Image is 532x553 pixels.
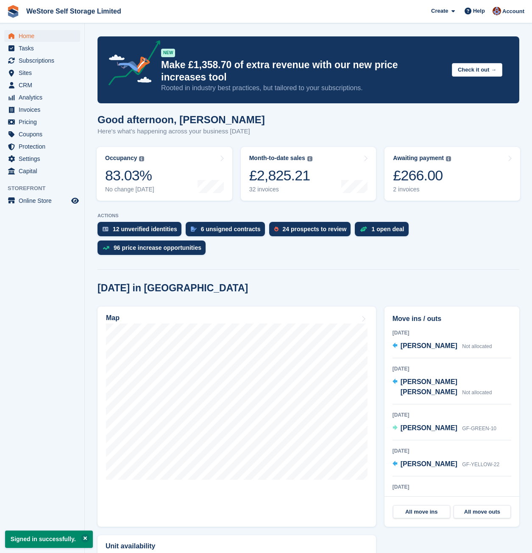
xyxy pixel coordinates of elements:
a: menu [4,128,80,140]
a: WeStore Self Storage Limited [23,4,125,18]
div: [DATE] [393,411,511,419]
span: GF-GREEN-10 [462,426,496,431]
h2: [DATE] in [GEOGRAPHIC_DATA] [97,282,248,294]
button: Check it out → [452,63,502,77]
span: Sites [19,67,70,79]
span: Create [431,7,448,15]
img: icon-info-grey-7440780725fd019a000dd9b08b2336e03edf1995a4989e88bcd33f0948082b44.svg [307,156,312,161]
a: [PERSON_NAME] GF-GREEN-10 [393,423,496,434]
a: 6 unsigned contracts [186,222,269,241]
span: Home [19,30,70,42]
span: Help [473,7,485,15]
img: price_increase_opportunities-93ffe204e8149a01c8c9dc8f82e8f89637d9d84a8eef4429ea346261dce0b2c0.svg [103,246,109,250]
div: Occupancy [105,155,137,162]
div: NEW [161,49,175,57]
span: Analytics [19,91,70,103]
span: [PERSON_NAME] [401,424,457,431]
img: icon-info-grey-7440780725fd019a000dd9b08b2336e03edf1995a4989e88bcd33f0948082b44.svg [139,156,144,161]
a: menu [4,79,80,91]
span: [PERSON_NAME] [PERSON_NAME] [401,378,457,395]
h2: Move ins / outs [393,314,511,324]
a: menu [4,42,80,54]
a: [PERSON_NAME] [PERSON_NAME] Not allocated [393,377,511,398]
div: £2,825.21 [249,167,312,184]
img: contract_signature_icon-13c848040528278c33f63329250d36e43548de30e8caae1d1a13099fd9432cc5.svg [191,227,197,232]
div: No change [DATE] [105,186,154,193]
div: Awaiting payment [393,155,444,162]
span: Invoices [19,104,70,116]
img: stora-icon-8386f47178a22dfd0bd8f6a31ec36ba5ce8667c1dd55bd0f319d3a0aa187defe.svg [7,5,19,18]
p: Rooted in industry best practices, but tailored to your subscriptions. [161,83,445,93]
span: Coupons [19,128,70,140]
a: 24 prospects to review [269,222,355,241]
p: ACTIONS [97,213,519,218]
img: prospect-51fa495bee0391a8d652442698ab0144808aea92771e9ea1ae160a38d050c398.svg [274,227,279,232]
a: menu [4,195,80,207]
a: [PERSON_NAME] Not allocated [393,341,492,352]
span: Subscriptions [19,55,70,66]
span: [PERSON_NAME] [401,342,457,349]
span: Account [502,7,524,16]
a: 96 price increase opportunities [97,241,210,259]
span: Not allocated [462,390,492,395]
span: Storefront [8,184,84,193]
img: icon-info-grey-7440780725fd019a000dd9b08b2336e03edf1995a4989e88bcd33f0948082b44.svg [446,156,451,161]
a: Month-to-date sales £2,825.21 32 invoices [241,147,376,201]
p: Here's what's happening across your business [DATE] [97,127,265,136]
a: All move ins [393,505,450,519]
img: price-adjustments-announcement-icon-8257ccfd72463d97f412b2fc003d46551f7dbcb40ab6d574587a9cd5c0d94... [101,40,161,88]
span: Pricing [19,116,70,128]
div: 1 open deal [371,226,404,232]
div: [DATE] [393,329,511,337]
p: Make £1,358.70 of extra revenue with our new price increases tool [161,59,445,83]
div: [DATE] [393,483,511,491]
a: Occupancy 83.03% No change [DATE] [97,147,232,201]
div: [DATE] [393,365,511,373]
a: menu [4,141,80,152]
span: GF-YELLOW-22 [462,462,499,467]
h1: Good afternoon, [PERSON_NAME] [97,114,265,125]
a: [PERSON_NAME] FF-RED-45 [393,495,488,506]
h2: Unit availability [106,542,155,550]
div: 83.03% [105,167,154,184]
div: 2 invoices [393,186,451,193]
h2: Map [106,314,120,322]
div: 96 price increase opportunities [114,244,201,251]
a: All move outs [454,505,511,519]
p: Signed in successfully. [5,531,93,548]
span: CRM [19,79,70,91]
a: menu [4,91,80,103]
a: menu [4,165,80,177]
div: 12 unverified identities [113,226,177,232]
a: 12 unverified identities [97,222,186,241]
a: 1 open deal [355,222,412,241]
a: menu [4,30,80,42]
a: menu [4,153,80,165]
img: Anthony Hobbs [493,7,501,15]
a: menu [4,116,80,128]
img: deal-1b604bf984904fb50ccaf53a9ad4b4a5d6e5aea283cecdc64d6e3604feb123c2.svg [360,226,367,232]
div: 24 prospects to review [283,226,347,232]
span: Settings [19,153,70,165]
a: Map [97,307,376,527]
span: Not allocated [462,343,492,349]
a: menu [4,67,80,79]
a: menu [4,104,80,116]
div: 6 unsigned contracts [201,226,261,232]
a: menu [4,55,80,66]
span: Online Store [19,195,70,207]
span: Tasks [19,42,70,54]
span: Capital [19,165,70,177]
span: [PERSON_NAME] [401,460,457,467]
a: [PERSON_NAME] GF-YELLOW-22 [393,459,500,470]
a: Awaiting payment £266.00 2 invoices [384,147,520,201]
a: Preview store [70,196,80,206]
div: £266.00 [393,167,451,184]
div: [DATE] [393,447,511,455]
div: Month-to-date sales [249,155,305,162]
div: 32 invoices [249,186,312,193]
img: verify_identity-adf6edd0f0f0b5bbfe63781bf79b02c33cf7c696d77639b501bdc392416b5a36.svg [103,227,109,232]
span: Protection [19,141,70,152]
